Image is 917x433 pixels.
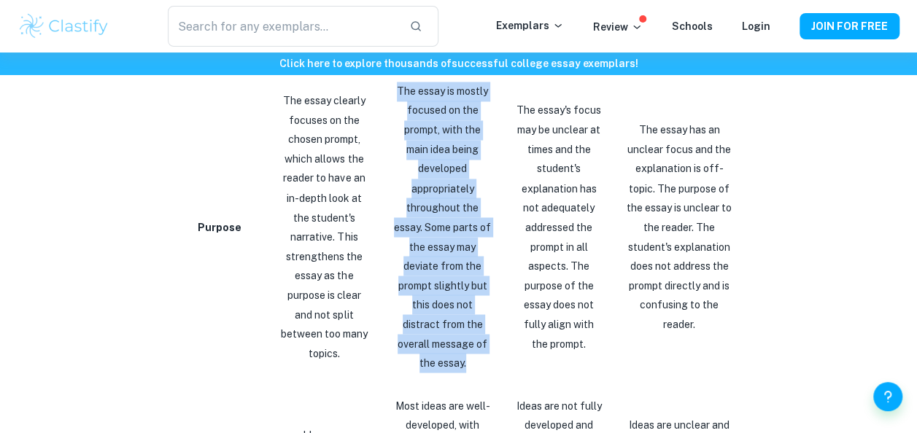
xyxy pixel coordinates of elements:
[18,12,110,41] img: Clastify logo
[3,55,914,71] h6: Click here to explore thousands of successful college essay exemplars !
[394,82,492,372] p: The essay is mostly focused on the prompt, with the main idea being developed appropriately throu...
[593,19,643,35] p: Review
[278,91,371,362] p: The essay clearly focuses on the chosen prompt, which allows the reader to have an in-depth look ...
[742,20,770,32] a: Login
[198,221,241,233] strong: Purpose
[800,13,899,39] button: JOIN FOR FREE
[168,6,397,47] input: Search for any exemplars...
[672,20,713,32] a: Schools
[515,101,603,353] p: The essay's focus may be unclear at times and the student's explanation has not adequately addres...
[873,382,902,411] button: Help and Feedback
[496,17,564,34] p: Exemplars
[626,120,733,334] p: The essay has an unclear focus and the explanation is off-topic. The purpose of the essay is uncl...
